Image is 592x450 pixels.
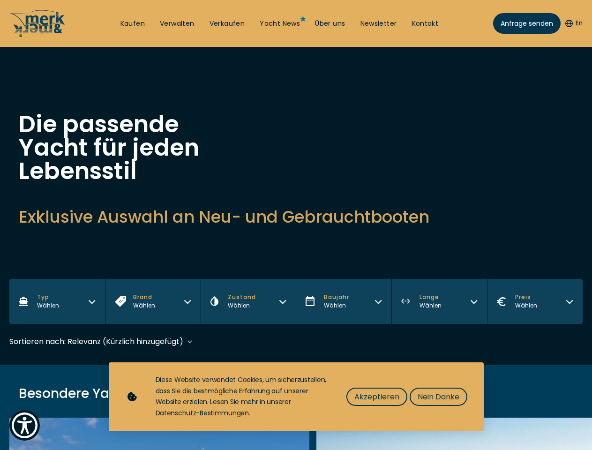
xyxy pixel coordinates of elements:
[9,410,40,441] button: Show Accessibility Preferences
[201,279,296,324] button: ZustandWählen
[418,391,459,403] span: Nein Danke
[354,391,399,403] span: Akzeptieren
[487,279,583,324] button: PreisWählen
[420,301,442,310] div: Wählen
[228,301,256,310] div: Wählen
[565,19,583,28] button: En
[37,301,59,310] div: Wählen
[360,19,397,29] a: Newsletter
[501,19,553,29] span: Anfrage senden
[410,388,467,406] button: Nein Danke
[228,293,256,301] span: Zustand
[515,293,537,301] span: Preis
[210,19,245,29] a: Verkaufen
[9,279,105,324] button: TypWählen
[9,336,183,347] div: Sortieren nach: Relevanz (Kürzlich hinzugefügt)
[19,205,573,228] h2: Exklusive Auswahl an Neu- und Gebrauchtbooten
[515,301,537,310] div: Wählen
[493,13,561,34] a: Anfrage senden
[156,408,249,418] a: Datenschutz-Bestimmungen
[260,19,300,29] a: Yacht News
[420,293,442,301] span: Länge
[160,19,195,29] a: Verwalten
[412,19,439,29] a: Kontakt
[120,19,145,29] a: Kaufen
[156,375,328,419] div: Diese Website verwendet Cookies, um sicherzustellen, dass Sie die bestmögliche Erfahrung auf unse...
[105,279,201,324] button: BrandWählen
[296,279,391,324] button: BaujahrWählen
[19,112,206,183] h1: Die passende Yacht für jeden Lebensstil
[346,388,407,406] button: Akzeptieren
[37,293,59,301] span: Typ
[133,293,155,301] span: Brand
[324,293,349,301] span: Baujahr
[391,279,487,324] button: LängeWählen
[315,19,345,29] a: Über uns
[133,301,155,310] div: Wählen
[324,301,349,310] div: Wählen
